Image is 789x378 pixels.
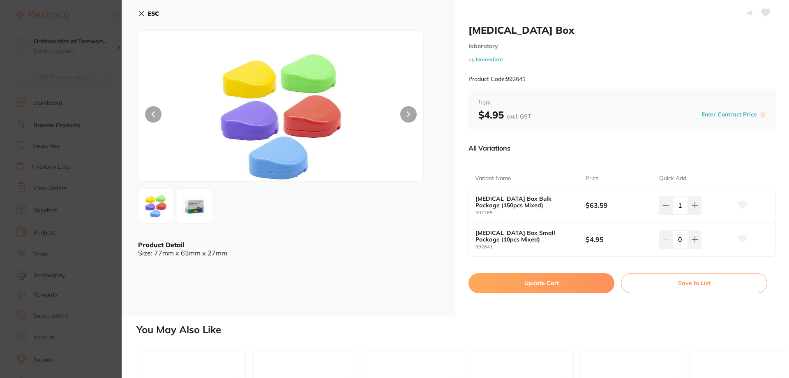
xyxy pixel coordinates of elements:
[699,111,759,118] button: Enter Contract Price
[468,273,614,293] button: Update Cart
[138,241,184,249] b: Product Detail
[476,56,503,63] a: Numedical
[180,191,209,221] img: cGc
[507,113,531,120] span: excl. GST
[148,10,159,17] b: ESC
[475,244,586,250] small: 992641
[475,230,574,243] b: [MEDICAL_DATA] Box Small Package (10pcs Mixed)
[468,43,776,50] small: laboratory
[141,191,171,221] img: NDEtMDAyLWpwZw
[468,24,776,36] h2: [MEDICAL_DATA] Box
[468,144,510,152] p: All Variations
[475,195,574,209] b: [MEDICAL_DATA] Box Bulk Package (150pcs Mixed)
[196,51,367,181] img: NDEtMDAyLWpwZw
[759,111,766,118] label: i
[475,210,586,216] small: 992765
[478,99,766,107] span: from
[586,174,599,183] p: Price
[586,235,652,244] b: $4.95
[138,249,439,257] div: Size: 77mm x 63mm x 27mm
[468,76,526,83] small: Product Code: 992641
[468,56,776,63] small: by
[478,109,531,121] b: $4.95
[621,273,767,293] button: Save to List
[138,7,159,21] button: ESC
[586,201,652,210] b: $63.59
[659,174,686,183] p: Quick Add
[475,174,511,183] p: Variant Name
[136,324,786,336] h2: You May Also Like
